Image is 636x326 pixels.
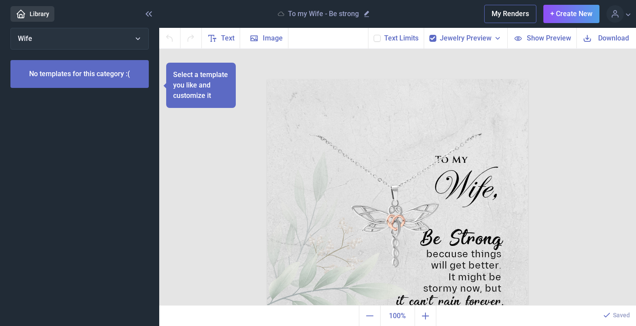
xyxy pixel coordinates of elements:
[288,10,359,18] p: To my Wife - Be strong
[358,249,502,292] div: because things will get better. It might be stormy now, but
[278,296,505,313] div: it can't rain forever.
[613,311,630,319] p: Saved
[527,33,571,43] span: Show Preview
[173,70,229,101] p: Select a template you like and customize it
[382,307,413,325] span: 100%
[359,306,380,326] button: Zoom out
[221,33,234,44] span: Text
[181,28,202,48] button: Redo
[507,28,576,48] button: Show Preview
[415,306,436,326] button: Zoom in
[202,28,240,48] button: Text
[416,164,500,210] div: Wife,
[159,28,181,48] button: Undo
[240,28,288,48] button: Image
[484,5,536,23] button: My Renders
[598,33,629,43] span: Download
[10,6,54,22] a: Library
[263,33,283,44] span: Image
[576,28,636,48] button: Download
[440,33,502,44] button: Jewelry Preview
[10,60,149,88] p: No templates for this category :(
[380,306,415,326] button: Actual size
[440,33,492,44] span: Jewelry Preview
[10,28,149,50] button: Wife
[384,33,418,44] button: Text Limits
[385,231,503,251] div: Be Strong
[18,34,32,43] span: Wife
[543,5,599,23] button: + Create New
[400,155,503,167] div: To My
